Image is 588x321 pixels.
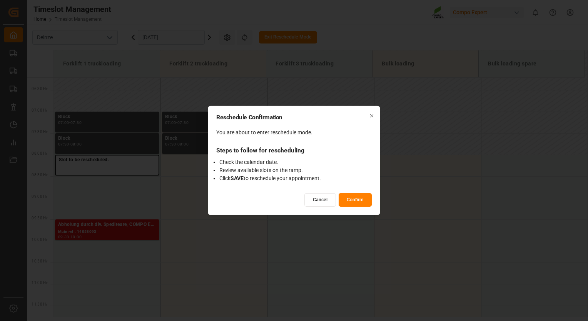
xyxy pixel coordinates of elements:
button: Confirm [339,193,372,207]
h2: Reschedule Confirmation [216,114,372,120]
strong: SAVE [231,175,244,181]
div: You are about to enter reschedule mode. [216,129,372,137]
button: Cancel [304,193,336,207]
div: Steps to follow for rescheduling [216,146,372,155]
li: Check the calendar date. [219,158,372,166]
li: Click to reschedule your appointment. [219,174,372,182]
li: Review available slots on the ramp. [219,166,372,174]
